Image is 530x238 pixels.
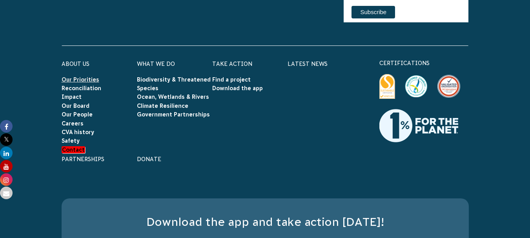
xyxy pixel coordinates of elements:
[137,103,188,109] a: Climate Resilience
[352,6,395,18] input: Subscribe
[212,76,251,83] a: Find a project
[62,138,80,144] a: Safety
[137,76,211,91] a: Biodiversity & Threatened Species
[62,120,84,127] a: Careers
[62,76,99,83] a: Our Priorities
[288,61,328,67] a: Latest News
[212,61,252,67] a: Take Action
[62,85,101,91] a: Reconciliation
[137,61,175,67] a: What We Do
[62,129,94,135] a: CVA history
[137,156,161,162] a: Donate
[379,58,469,68] p: certifications
[62,61,89,67] a: About Us
[62,103,89,109] a: Our Board
[62,146,85,153] a: Contact
[62,156,104,162] a: Partnerships
[212,85,263,91] a: Download the app
[77,214,453,230] h3: Download the app and take action [DATE]!
[62,111,93,118] a: Our People
[137,94,209,100] a: Ocean, Wetlands & Rivers
[62,94,82,100] a: Impact
[137,111,210,118] a: Government Partnerships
